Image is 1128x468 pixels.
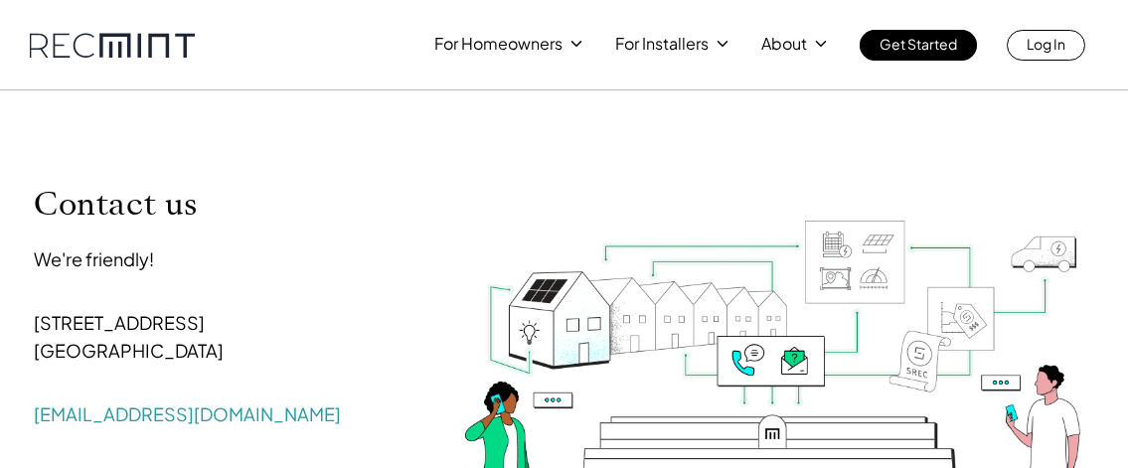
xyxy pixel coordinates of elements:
p: Get Started [880,30,957,58]
p: Contact us [34,185,402,223]
p: Log In [1027,30,1065,58]
p: For Installers [615,30,709,58]
p: [STREET_ADDRESS] [GEOGRAPHIC_DATA] [34,281,402,392]
p: For Homeowners [434,30,563,58]
p: We're friendly! [34,245,402,273]
p: About [761,30,807,58]
a: [EMAIL_ADDRESS][DOMAIN_NAME] [34,402,341,425]
a: Log In [1007,30,1085,61]
a: Get Started [860,30,977,61]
